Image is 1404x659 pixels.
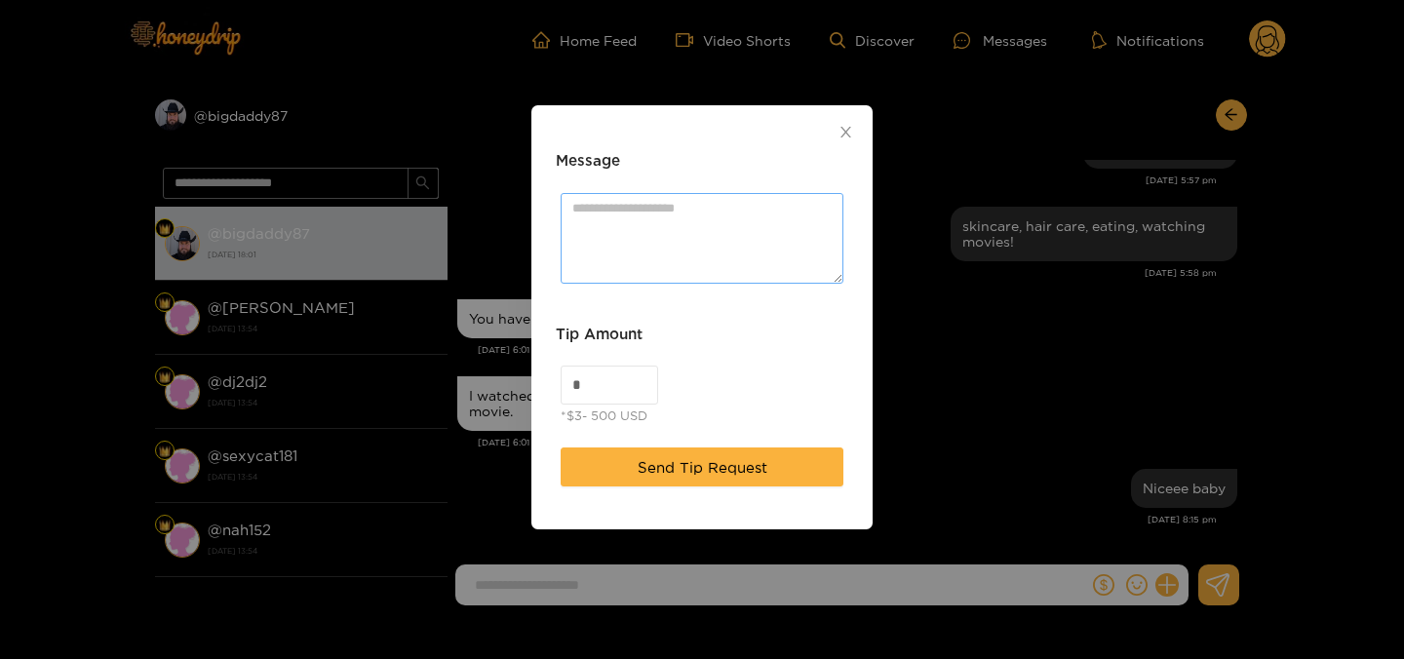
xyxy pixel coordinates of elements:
[638,456,767,480] span: Send Tip Request
[556,323,643,346] h3: Tip Amount
[838,125,853,139] span: close
[818,105,873,160] button: Close
[561,448,843,487] button: Send Tip Request
[556,150,620,174] h3: Message
[561,407,647,426] div: *$3- 500 USD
